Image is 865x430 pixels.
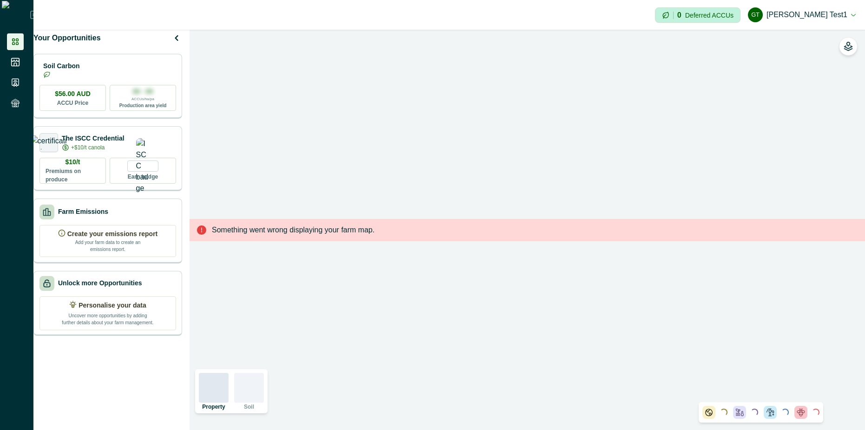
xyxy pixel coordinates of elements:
p: The ISCC Credential [62,134,125,143]
img: Logo [2,1,30,29]
p: Uncover more opportunities by adding further details about your farm management. [61,310,154,326]
p: Your Opportunities [33,32,101,44]
p: Premiums on produce [46,167,100,184]
p: Production area yield [119,102,167,109]
p: +$10/t canola [71,143,105,152]
p: Unlock more Opportunities [58,278,142,288]
img: ISCC badge [136,138,150,194]
p: ACCUs/ha/pa [131,96,154,102]
p: Add your farm data to create an emissions report. [73,239,143,253]
p: Earn badge [128,172,158,181]
button: Gayathri test1[PERSON_NAME] test1 [748,4,856,26]
p: $56.00 AUD [55,89,91,99]
p: Create your emissions report [67,229,158,239]
p: ACCU Price [57,99,88,107]
p: 00 - 00 [133,87,153,96]
img: certification logo [30,135,68,149]
p: Farm Emissions [58,207,108,217]
p: Deferred ACCUs [685,12,734,19]
p: Personalise your data [79,301,146,310]
div: Something went wrong displaying your farm map. [190,219,865,241]
p: Soil Carbon [43,61,80,71]
p: Property [202,404,225,410]
p: 0 [677,12,682,19]
p: $10/t [66,157,80,167]
p: Soil [244,404,254,410]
